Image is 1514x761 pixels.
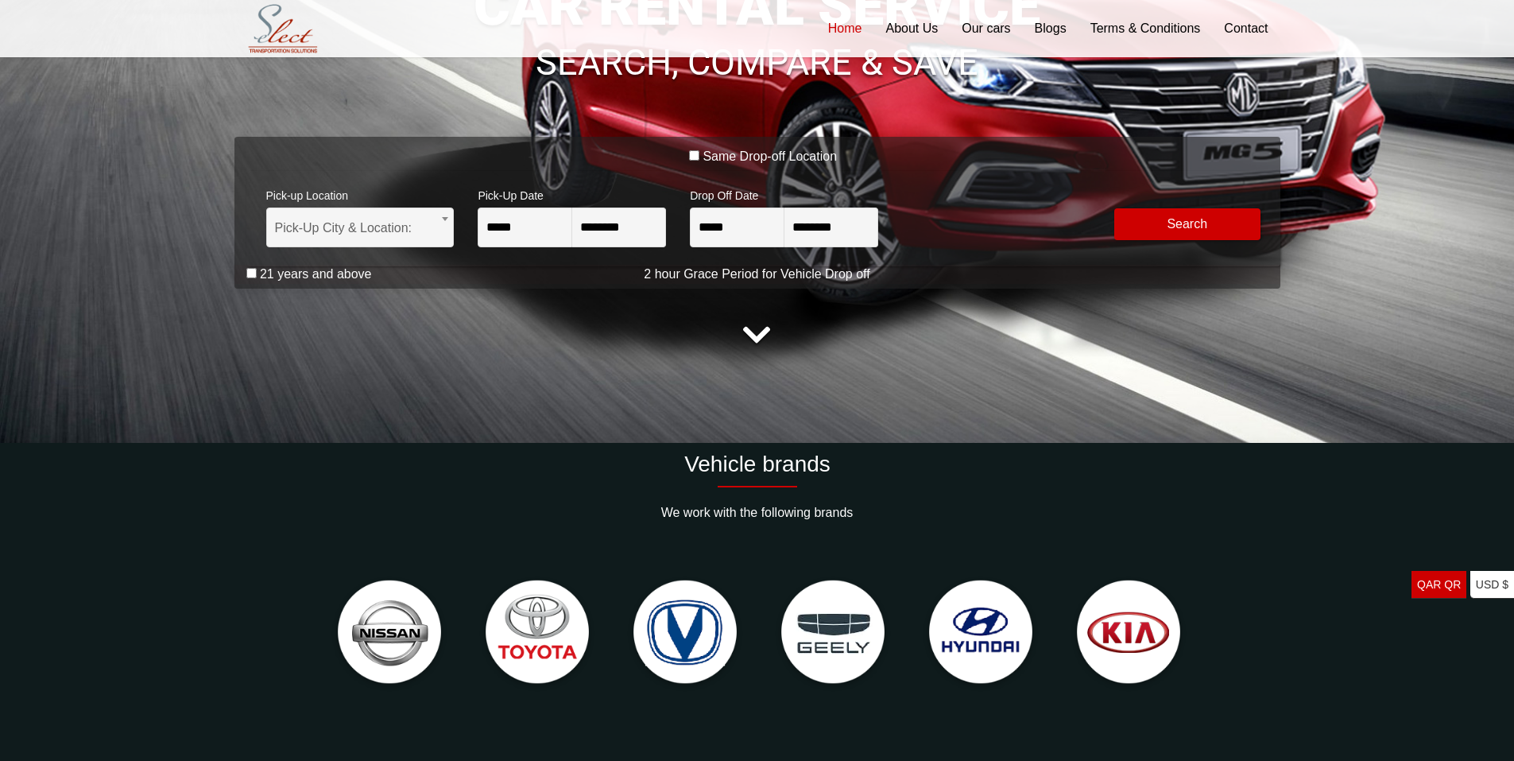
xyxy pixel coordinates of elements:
[266,179,455,208] span: Pick-up Location
[234,21,1280,81] h1: SEARCH, COMPARE & SAVE
[275,208,446,248] span: Pick-Up City & Location:
[1470,571,1514,599] a: USD $
[1411,571,1466,599] a: QAR QR
[690,179,878,208] span: Drop Off Date
[266,208,455,247] span: Pick-Up City & Location:
[915,568,1047,700] img: Hyundai
[323,568,455,700] img: Nissan
[471,568,603,700] img: Toyota
[1063,568,1195,700] img: Kia
[234,451,1280,478] h2: Vehicle brands
[234,265,1280,284] p: 2 hour Grace Period for Vehicle Drop off
[1114,208,1260,240] button: Modify Search
[238,2,327,56] img: Select Rent a Car
[767,568,899,700] img: Geely
[234,503,1280,522] p: We work with the following brands
[703,149,837,165] label: Same Drop-off Location
[260,266,372,282] label: 21 years and above
[619,568,751,700] img: Changan
[478,179,666,208] span: Pick-Up Date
